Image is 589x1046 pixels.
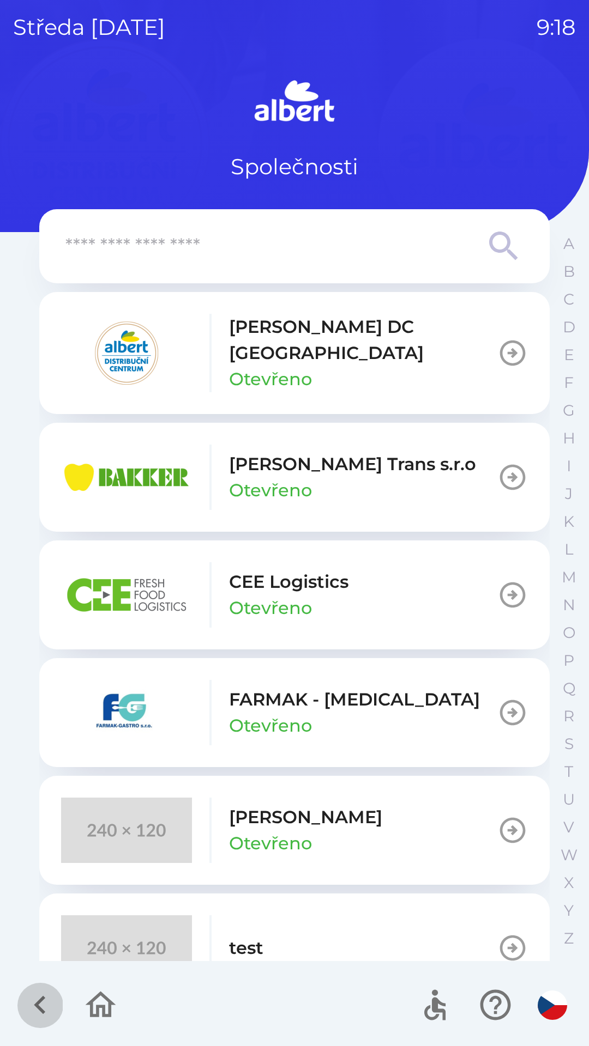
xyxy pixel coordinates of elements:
[563,262,575,281] p: B
[555,925,582,952] button: Z
[555,619,582,647] button: O
[555,258,582,285] button: B
[555,452,582,480] button: I
[229,569,348,595] p: CEE Logistics
[61,562,192,628] img: ba8847e2-07ef-438b-a6f1-28de549c3032.png
[555,786,582,813] button: U
[555,480,582,508] button: J
[555,758,582,786] button: T
[555,341,582,369] button: E
[564,901,574,920] p: Y
[229,830,312,856] p: Otevřeno
[39,540,550,649] button: CEE LogisticsOtevřeno
[229,477,312,503] p: Otevřeno
[555,647,582,674] button: P
[229,314,497,366] p: [PERSON_NAME] DC [GEOGRAPHIC_DATA]
[563,790,575,809] p: U
[563,651,574,670] p: P
[555,313,582,341] button: D
[537,11,576,44] p: 9:18
[13,11,165,44] p: středa [DATE]
[231,150,358,183] p: Společnosti
[229,366,312,392] p: Otevřeno
[564,373,574,392] p: F
[39,423,550,532] button: [PERSON_NAME] Trans s.r.oOtevřeno
[564,540,573,559] p: L
[61,915,192,981] img: 240x120
[555,897,582,925] button: Y
[563,429,575,448] p: H
[564,345,574,364] p: E
[564,762,573,781] p: T
[39,658,550,767] button: FARMAK - [MEDICAL_DATA]Otevřeno
[555,813,582,841] button: V
[538,990,567,1020] img: cs flag
[39,893,550,1002] button: test
[555,702,582,730] button: R
[39,292,550,414] button: [PERSON_NAME] DC [GEOGRAPHIC_DATA]Otevřeno
[555,369,582,397] button: F
[564,929,574,948] p: Z
[61,445,192,510] img: eba99837-dbda-48f3-8a63-9647f5990611.png
[61,320,192,386] img: 092fc4fe-19c8-4166-ad20-d7efd4551fba.png
[563,595,575,615] p: N
[561,846,578,865] p: W
[555,285,582,313] button: C
[555,841,582,869] button: W
[555,730,582,758] button: S
[562,568,576,587] p: M
[229,935,263,961] p: test
[563,679,575,698] p: Q
[567,457,571,476] p: I
[555,397,582,424] button: G
[555,869,582,897] button: X
[563,290,574,309] p: C
[564,734,574,753] p: S
[555,536,582,563] button: L
[563,401,575,420] p: G
[563,318,575,337] p: D
[39,776,550,885] button: [PERSON_NAME]Otevřeno
[229,451,476,477] p: [PERSON_NAME] Trans s.r.o
[565,484,573,503] p: J
[555,591,582,619] button: N
[229,686,480,713] p: FARMAK - [MEDICAL_DATA]
[229,713,312,739] p: Otevřeno
[564,873,574,892] p: X
[61,680,192,745] img: 5ee10d7b-21a5-4c2b-ad2f-5ef9e4226557.png
[229,804,382,830] p: [PERSON_NAME]
[563,818,574,837] p: V
[39,76,550,129] img: Logo
[563,512,574,531] p: K
[563,623,575,642] p: O
[555,424,582,452] button: H
[61,798,192,863] img: 240x120
[229,595,312,621] p: Otevřeno
[555,230,582,258] button: A
[563,234,574,253] p: A
[555,563,582,591] button: M
[555,508,582,536] button: K
[555,674,582,702] button: Q
[563,707,574,726] p: R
